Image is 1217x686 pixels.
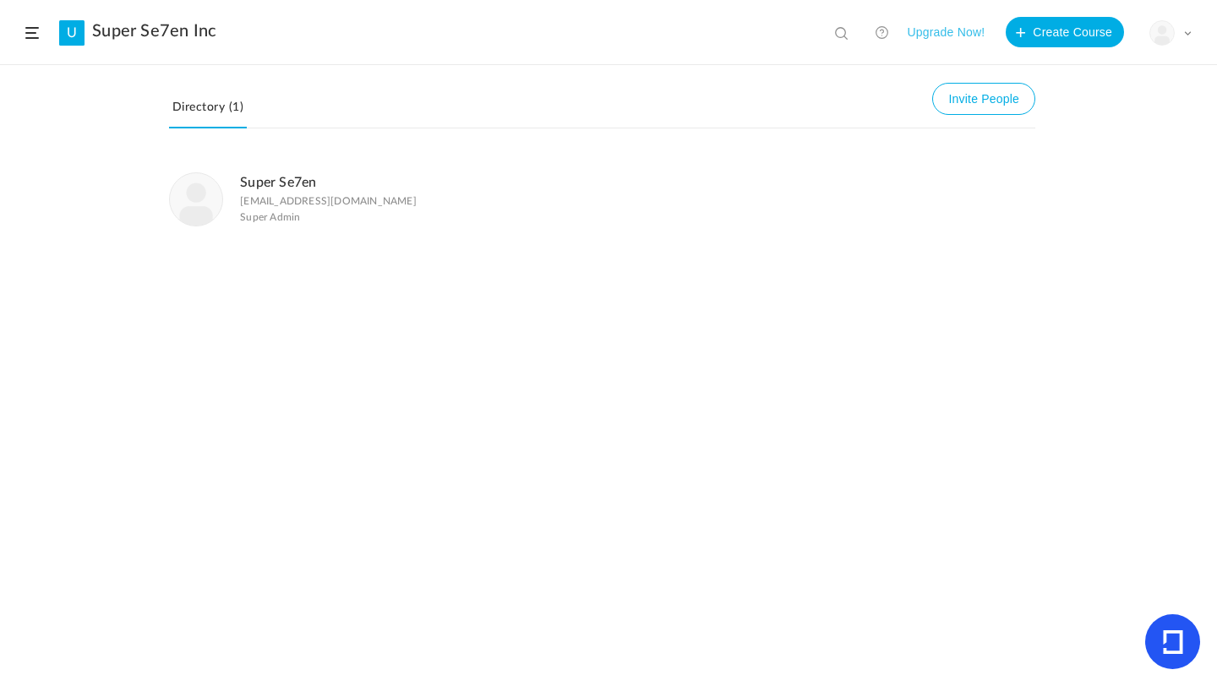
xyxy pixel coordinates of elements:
a: Directory (1) [169,96,247,128]
img: user-image.png [1150,21,1174,45]
button: Upgrade Now! [907,17,985,47]
button: Invite People [932,83,1035,115]
a: Super Se7en Inc [92,21,216,41]
span: Super Admin [240,211,300,223]
button: Create Course [1006,17,1124,47]
img: user-image.png [170,173,222,226]
p: [EMAIL_ADDRESS][DOMAIN_NAME] [240,195,417,207]
a: U [59,20,85,46]
a: Super Se7en [240,176,316,189]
